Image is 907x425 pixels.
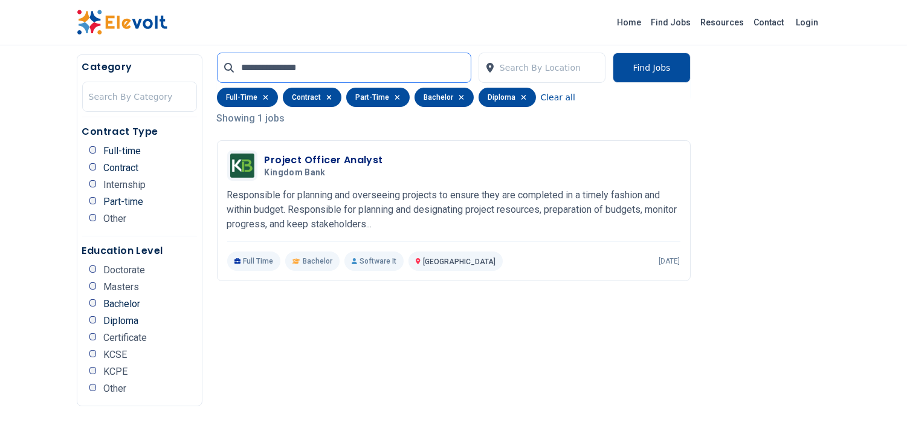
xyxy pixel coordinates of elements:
input: Bachelor [89,299,97,307]
iframe: Advertisement [705,34,831,397]
span: Other [103,384,126,394]
span: Masters [103,282,139,292]
span: Full-time [103,146,141,156]
span: Part-time [103,197,143,207]
span: Internship [103,180,146,190]
span: [GEOGRAPHIC_DATA] [423,258,495,266]
p: Responsible for planning and overseeing projects to ensure they are completed in a timely fashion... [227,188,680,232]
span: Bachelor [103,299,140,309]
h3: Project Officer Analyst [265,153,383,167]
input: Part-time [89,197,97,204]
span: KCPE [103,367,127,377]
img: Elevolt [77,10,167,35]
a: Home [613,13,647,32]
p: [DATE] [659,256,680,266]
span: Diploma [103,316,138,326]
a: Login [789,10,826,34]
input: Full-time [89,146,97,154]
input: Certificate [89,333,97,340]
input: Other [89,214,97,221]
a: Kingdom BankProject Officer AnalystKingdom BankResponsible for planning and overseeing projects t... [227,151,680,271]
p: Full Time [227,251,281,271]
span: Other [103,214,126,224]
div: contract [283,88,341,107]
h5: Education Level [82,244,197,258]
span: Certificate [103,333,147,343]
a: Contact [749,13,789,32]
button: Clear all [541,88,575,107]
p: Software It [344,251,404,271]
span: Doctorate [103,265,145,275]
a: Resources [696,13,749,32]
span: Contract [103,163,138,173]
h5: Category [82,60,197,74]
iframe: Chat Widget [847,367,907,425]
input: Internship [89,180,97,187]
input: Other [89,384,97,391]
div: part-time [346,88,410,107]
input: Contract [89,163,97,170]
a: Find Jobs [647,13,696,32]
span: Kingdom Bank [265,167,326,178]
div: diploma [479,88,536,107]
button: Find Jobs [613,53,690,83]
div: full-time [217,88,278,107]
span: Bachelor [303,256,332,266]
div: bachelor [415,88,474,107]
input: Doctorate [89,265,97,273]
h5: Contract Type [82,125,197,139]
p: Showing 1 jobs [217,111,691,126]
input: KCSE [89,350,97,357]
input: KCPE [89,367,97,374]
input: Diploma [89,316,97,323]
span: KCSE [103,350,127,360]
input: Masters [89,282,97,290]
img: Kingdom Bank [230,154,254,178]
